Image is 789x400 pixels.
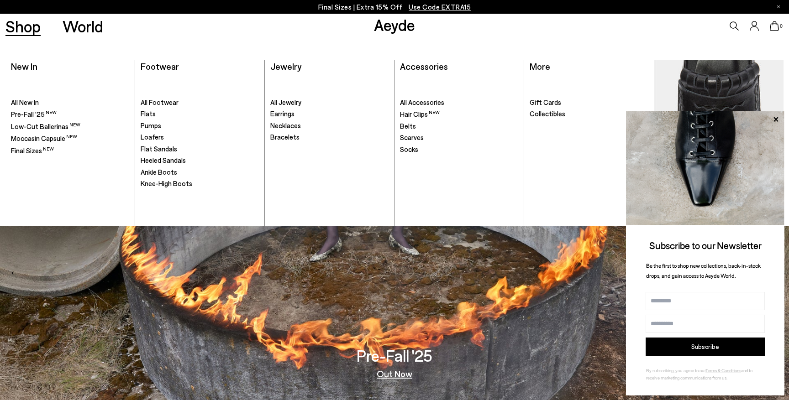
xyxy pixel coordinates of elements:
span: All Footwear [141,98,179,106]
span: All Accessories [400,98,444,106]
button: Subscribe [646,338,765,356]
span: Navigate to /collections/ss25-final-sizes [409,3,471,11]
a: Moccasin Capsule [11,134,129,143]
a: All Footwear [141,98,259,107]
a: Hair Clips [400,109,518,119]
a: New In [11,61,37,72]
span: Low-Cut Ballerinas [11,122,80,130]
span: By subscribing, you agree to our [646,368,705,373]
a: Footwear [141,61,179,72]
a: Aeyde [374,15,415,34]
span: Earrings [270,109,295,118]
a: Heeled Sandals [141,156,259,165]
span: All Jewelry [270,98,301,106]
a: Pumps [141,121,259,130]
a: Terms & Conditions [705,368,741,373]
a: World [63,18,103,34]
p: Final Sizes | Extra 15% Off [318,1,471,13]
span: Gift Cards [530,98,561,106]
span: All New In [11,98,39,106]
a: Gift Cards [530,98,648,107]
span: Final Sizes [11,146,54,155]
img: ca3f721fb6ff708a270709c41d776025.jpg [626,111,784,225]
span: Heeled Sandals [141,156,186,164]
a: Collectibles [530,109,648,119]
a: All Jewelry [270,98,389,107]
a: Pre-Fall '25 [11,109,129,119]
a: Earrings [270,109,389,119]
span: Knee-High Boots [141,179,192,187]
span: Bracelets [270,133,300,141]
a: Knee-High Boots [141,179,259,188]
a: Socks [400,145,518,154]
span: Pumps [141,121,161,130]
h3: Pre-Fall '25 [357,348,432,364]
span: Belts [400,122,416,130]
a: Flat Sandals [141,145,259,154]
span: Flat Sandals [141,145,177,153]
span: Subscribe to our Newsletter [649,239,762,251]
img: Mobile_e6eede4d-78b8-4bd1-ae2a-4197e375e133_900x.jpg [654,60,784,221]
span: Collectibles [530,109,565,118]
a: 0 [770,21,779,31]
span: Ankle Boots [141,168,177,176]
a: Jewelry [270,61,301,72]
span: Scarves [400,133,424,141]
a: More [530,61,550,72]
span: Flats [141,109,156,118]
a: Necklaces [270,121,389,130]
a: Out Now [377,369,412,378]
a: Belts [400,122,518,131]
span: Necklaces [270,121,301,130]
a: Flats [141,109,259,119]
a: Low-Cut Ballerinas [11,122,129,131]
a: Loafers [141,133,259,142]
a: Final Sizes [11,146,129,156]
span: Loafers [141,133,164,141]
a: Shop [5,18,41,34]
span: Be the first to shop new collections, back-in-stock drops, and gain access to Aeyde World. [646,262,761,279]
span: Socks [400,145,418,153]
a: Bracelets [270,133,389,142]
a: All New In [11,98,129,107]
span: Pre-Fall '25 [11,110,57,118]
span: Moccasin Capsule [11,134,77,142]
a: Moccasin Capsule [654,60,784,221]
a: Scarves [400,133,518,142]
a: All Accessories [400,98,518,107]
a: Ankle Boots [141,168,259,177]
span: 0 [779,24,784,29]
a: Accessories [400,61,448,72]
span: Hair Clips [400,110,440,118]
